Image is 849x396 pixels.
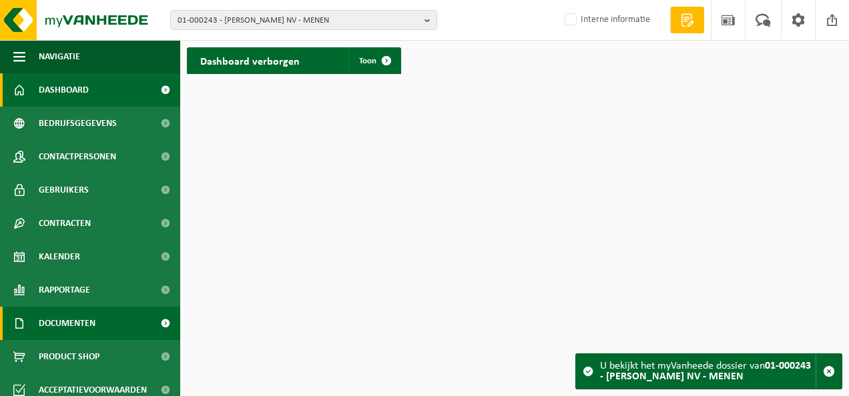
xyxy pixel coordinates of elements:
span: Bedrijfsgegevens [39,107,117,140]
span: Documenten [39,307,95,340]
span: Product Shop [39,340,99,373]
span: Contactpersonen [39,140,116,173]
span: Toon [359,57,376,65]
strong: 01-000243 - [PERSON_NAME] NV - MENEN [600,361,811,382]
span: Dashboard [39,73,89,107]
span: 01-000243 - [PERSON_NAME] NV - MENEN [178,11,419,31]
span: Kalender [39,240,80,273]
span: Contracten [39,207,91,240]
button: 01-000243 - [PERSON_NAME] NV - MENEN [170,10,437,30]
h2: Dashboard verborgen [187,47,313,73]
label: Interne informatie [562,10,650,30]
span: Gebruikers [39,173,89,207]
span: Rapportage [39,273,90,307]
div: U bekijkt het myVanheede dossier van [600,354,816,389]
span: Navigatie [39,40,80,73]
a: Toon [348,47,400,74]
